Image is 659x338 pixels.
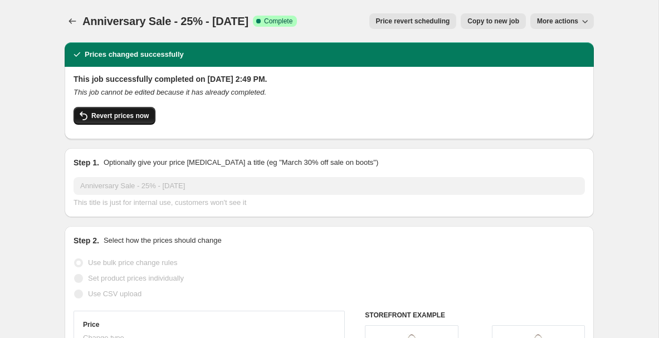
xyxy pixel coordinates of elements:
[530,13,594,29] button: More actions
[467,17,519,26] span: Copy to new job
[369,13,457,29] button: Price revert scheduling
[88,274,184,282] span: Set product prices individually
[74,74,585,85] h2: This job successfully completed on [DATE] 2:49 PM.
[74,88,266,96] i: This job cannot be edited because it has already completed.
[88,258,177,267] span: Use bulk price change rules
[461,13,526,29] button: Copy to new job
[74,177,585,195] input: 30% off holiday sale
[74,235,99,246] h2: Step 2.
[74,157,99,168] h2: Step 1.
[376,17,450,26] span: Price revert scheduling
[74,107,155,125] button: Revert prices now
[264,17,292,26] span: Complete
[74,198,246,207] span: This title is just for internal use, customers won't see it
[104,235,222,246] p: Select how the prices should change
[65,13,80,29] button: Price change jobs
[83,320,99,329] h3: Price
[537,17,578,26] span: More actions
[104,157,378,168] p: Optionally give your price [MEDICAL_DATA] a title (eg "March 30% off sale on boots")
[85,49,184,60] h2: Prices changed successfully
[91,111,149,120] span: Revert prices now
[82,15,248,27] span: Anniversary Sale - 25% - [DATE]
[88,290,141,298] span: Use CSV upload
[365,311,585,320] h6: STOREFRONT EXAMPLE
